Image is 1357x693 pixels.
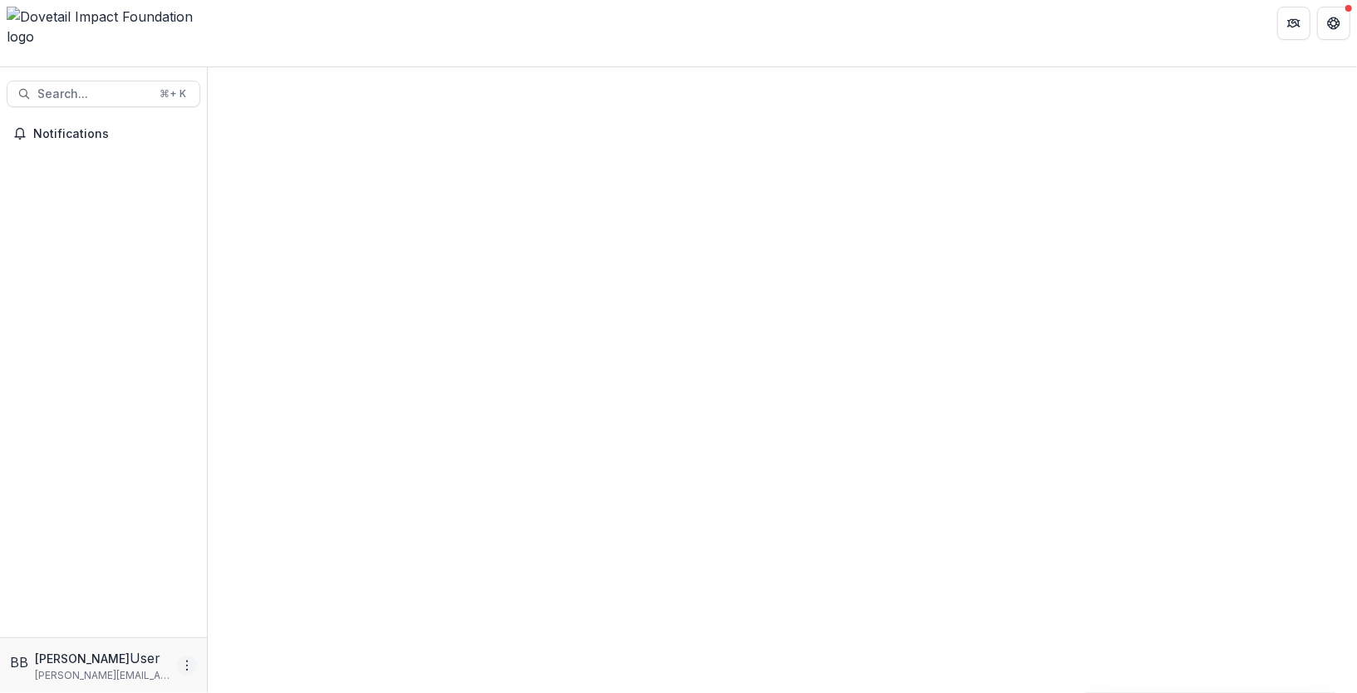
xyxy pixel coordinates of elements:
[7,120,200,147] button: Notifications
[35,650,130,667] p: [PERSON_NAME]
[1277,7,1310,40] button: Partners
[1317,7,1350,40] button: Get Help
[214,11,285,35] nav: breadcrumb
[7,7,201,47] img: Dovetail Impact Foundation logo
[37,87,150,101] span: Search...
[7,81,200,107] button: Search...
[35,668,170,683] p: [PERSON_NAME][EMAIL_ADDRESS][DOMAIN_NAME]
[10,652,28,672] div: Bryan Bahizi
[156,85,189,103] div: ⌘ + K
[177,656,197,676] button: More
[33,127,194,141] span: Notifications
[130,648,160,668] p: User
